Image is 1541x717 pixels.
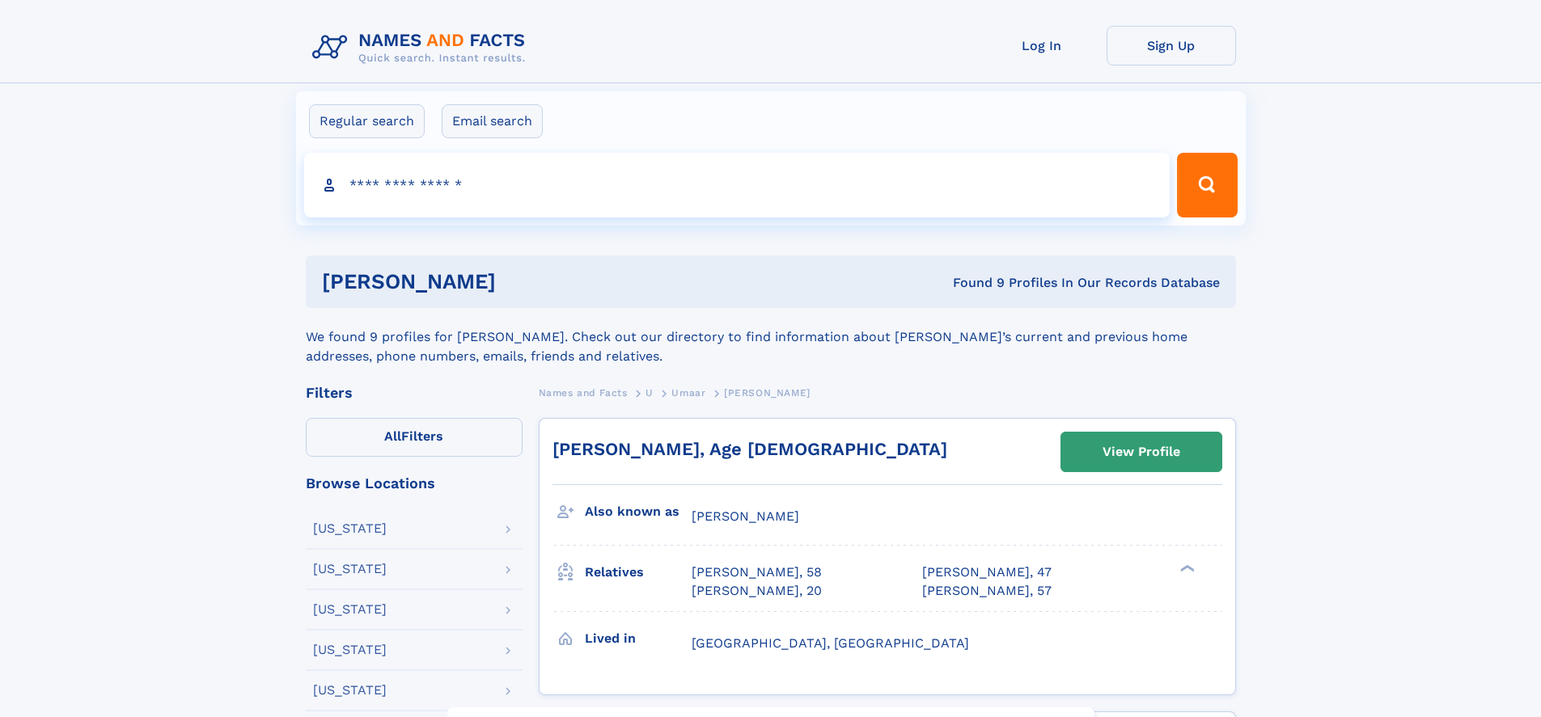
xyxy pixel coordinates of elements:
[977,26,1107,65] a: Log In
[724,387,811,399] span: [PERSON_NAME]
[306,418,523,457] label: Filters
[313,522,387,535] div: [US_STATE]
[692,563,822,581] a: [PERSON_NAME], 58
[309,104,425,138] label: Regular search
[539,382,628,403] a: Names and Facts
[384,428,401,444] span: All
[1176,563,1196,574] div: ❯
[306,476,523,491] div: Browse Locations
[585,625,692,652] h3: Lived in
[646,387,654,399] span: U
[442,104,543,138] label: Email search
[322,272,725,292] h1: [PERSON_NAME]
[306,308,1236,366] div: We found 9 profiles for [PERSON_NAME]. Check out our directory to find information about [PERSON_...
[646,382,654,403] a: U
[692,508,799,524] span: [PERSON_NAME]
[313,684,387,697] div: [US_STATE]
[1061,432,1221,471] a: View Profile
[922,563,1052,581] a: [PERSON_NAME], 47
[585,559,692,586] h3: Relatives
[552,439,947,459] a: [PERSON_NAME], Age [DEMOGRAPHIC_DATA]
[922,582,1052,600] a: [PERSON_NAME], 57
[1103,433,1180,470] div: View Profile
[692,635,969,651] span: [GEOGRAPHIC_DATA], [GEOGRAPHIC_DATA]
[313,563,387,576] div: [US_STATE]
[671,387,705,399] span: Umaar
[1107,26,1236,65] a: Sign Up
[313,603,387,616] div: [US_STATE]
[724,274,1220,292] div: Found 9 Profiles In Our Records Database
[313,643,387,656] div: [US_STATE]
[671,382,705,403] a: Umaar
[306,386,523,400] div: Filters
[306,26,539,70] img: Logo Names and Facts
[692,582,822,600] a: [PERSON_NAME], 20
[585,498,692,525] h3: Also known as
[304,153,1171,217] input: search input
[1177,153,1237,217] button: Search Button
